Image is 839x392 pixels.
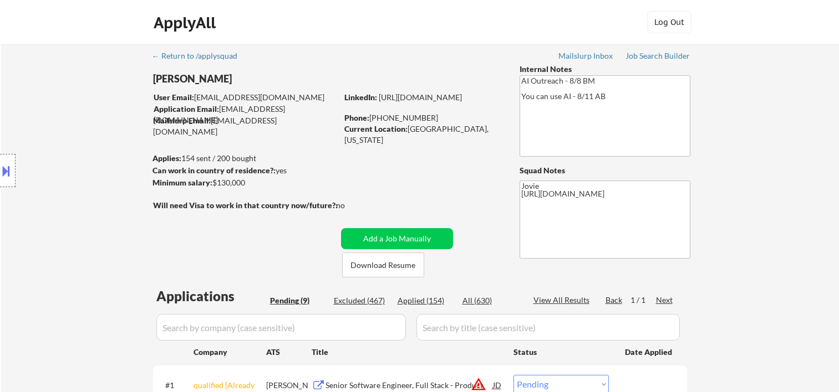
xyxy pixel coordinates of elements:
[558,51,614,63] a: Mailslurp Inbox
[326,380,493,391] div: Senior Software Engineer, Full Stack - Product
[165,380,185,391] div: #1
[154,92,337,103] div: [EMAIL_ADDRESS][DOMAIN_NAME]
[462,295,518,306] div: All (630)
[153,72,381,86] div: [PERSON_NAME]
[152,166,276,175] strong: Can work in country of residence?:
[154,104,337,125] div: [EMAIL_ADDRESS][DOMAIN_NAME]
[625,347,674,358] div: Date Applied
[194,347,266,358] div: Company
[606,295,623,306] div: Back
[520,165,690,176] div: Squad Notes
[266,347,312,358] div: ATS
[344,112,501,123] div: [PHONE_NUMBER]
[342,252,424,277] button: Download Resume
[626,51,690,63] a: Job Search Builder
[152,51,248,63] a: ← Return to /applysquad
[630,295,656,306] div: 1 / 1
[520,64,690,75] div: Internal Notes
[398,295,453,306] div: Applied (154)
[152,177,337,188] div: $130,000
[156,290,266,303] div: Applications
[344,124,408,133] strong: Current Location:
[344,92,377,102] strong: LinkedIn:
[416,314,680,341] input: Search by title (case sensitive)
[533,295,593,306] div: View All Results
[152,153,337,164] div: 154 sent / 200 bought
[154,13,219,32] div: ApplyAll
[152,52,248,60] div: ← Return to /applysquad
[341,228,453,249] button: Add a Job Manually
[270,295,326,306] div: Pending (9)
[513,342,609,362] div: Status
[344,113,369,122] strong: Phone:
[312,347,503,358] div: Title
[558,52,614,60] div: Mailslurp Inbox
[656,295,674,306] div: Next
[626,52,690,60] div: Job Search Builder
[153,115,337,137] div: [EMAIL_ADDRESS][DOMAIN_NAME]
[156,314,406,341] input: Search by company (case sensitive)
[152,165,334,176] div: yes
[379,92,462,102] a: [URL][DOMAIN_NAME]
[334,295,389,306] div: Excluded (467)
[471,376,486,392] button: warning_amber
[153,200,338,210] strong: Will need Visa to work in that country now/future?:
[647,11,691,33] button: Log Out
[344,123,501,145] div: [GEOGRAPHIC_DATA], [US_STATE]
[336,200,368,211] div: no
